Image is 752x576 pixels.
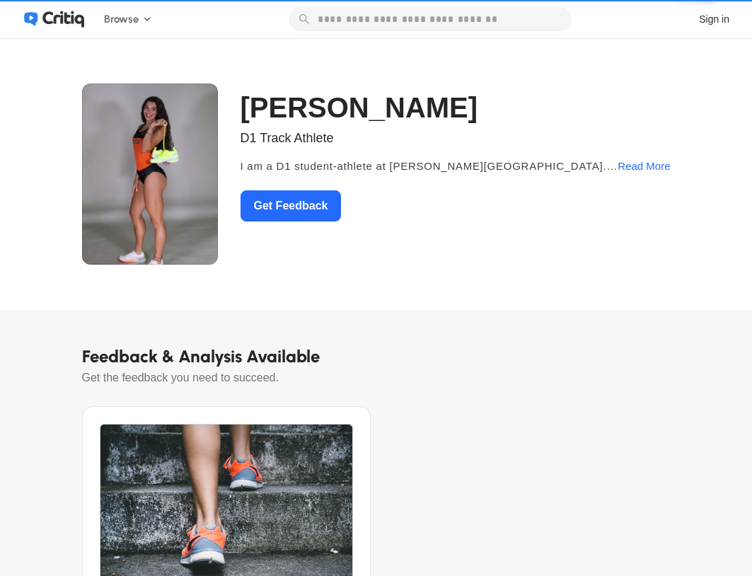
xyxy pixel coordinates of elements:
span: [PERSON_NAME] [241,86,478,129]
span: Browse [104,11,139,28]
span: Feedback & Analysis Available [82,344,671,369]
div: Sign in [699,12,729,27]
span: I am a D1 student-athlete at [PERSON_NAME][GEOGRAPHIC_DATA]. I have been running since I was 5 an... [241,158,618,175]
img: File [82,83,218,265]
span: Get the feedback you need to succeed. [82,369,671,395]
span: D1 Track Athlete [241,129,635,148]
